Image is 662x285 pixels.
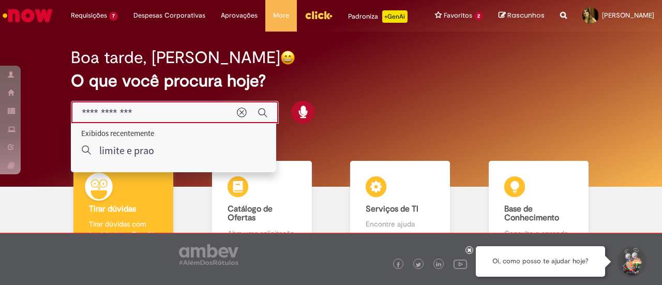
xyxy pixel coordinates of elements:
[474,12,483,21] span: 2
[109,12,118,21] span: 7
[89,219,158,239] p: Tirar dúvidas com Lupi Assist e Gen Ai
[54,161,193,250] a: Tirar dúvidas Tirar dúvidas com Lupi Assist e Gen Ai
[416,262,421,267] img: logo_footer_twitter.png
[179,244,238,265] img: logo_footer_ambev_rotulo_gray.png
[602,11,654,20] span: [PERSON_NAME]
[366,204,418,214] b: Serviços de TI
[280,50,295,65] img: happy-face.png
[615,246,646,277] button: Iniciar Conversa de Suporte
[228,204,273,223] b: Catálogo de Ofertas
[504,228,573,238] p: Consulte e aprenda
[1,5,54,26] img: ServiceNow
[193,161,332,250] a: Catálogo de Ofertas Abra uma solicitação
[396,262,401,267] img: logo_footer_facebook.png
[89,204,136,214] b: Tirar dúvidas
[71,10,107,21] span: Requisições
[133,10,205,21] span: Despesas Corporativas
[71,72,591,90] h2: O que você procura hoje?
[499,11,545,21] a: Rascunhos
[305,7,333,23] img: click_logo_yellow_360x200.png
[348,10,408,23] div: Padroniza
[382,10,408,23] p: +GenAi
[331,161,470,250] a: Serviços de TI Encontre ajuda
[444,10,472,21] span: Favoritos
[366,219,434,229] p: Encontre ajuda
[470,161,608,250] a: Base de Conhecimento Consulte e aprenda
[436,262,441,268] img: logo_footer_linkedin.png
[454,257,467,271] img: logo_footer_youtube.png
[71,49,280,67] h2: Boa tarde, [PERSON_NAME]
[507,10,545,20] span: Rascunhos
[221,10,258,21] span: Aprovações
[228,228,296,238] p: Abra uma solicitação
[273,10,289,21] span: More
[504,204,559,223] b: Base de Conhecimento
[476,246,605,277] div: Oi, como posso te ajudar hoje?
